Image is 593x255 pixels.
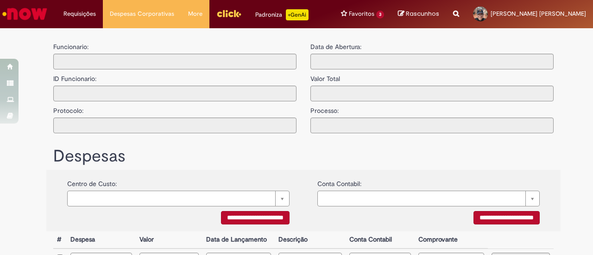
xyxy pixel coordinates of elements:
[53,42,88,51] label: Funcionario:
[346,231,415,249] th: Conta Contabil
[1,5,49,23] img: ServiceNow
[317,174,361,188] label: Conta Contabil:
[136,231,202,249] th: Valor
[255,9,309,20] div: Padroniza
[63,9,96,19] span: Requisições
[188,9,202,19] span: More
[53,101,83,115] label: Protocolo:
[310,101,339,115] label: Processo:
[415,231,488,249] th: Comprovante
[216,6,241,20] img: click_logo_yellow_360x200.png
[491,10,586,18] span: [PERSON_NAME] [PERSON_NAME]
[53,231,67,249] th: #
[376,11,384,19] span: 3
[275,231,345,249] th: Descrição
[317,191,540,206] a: Limpar campo {0}
[310,42,361,51] label: Data de Abertura:
[67,191,290,206] a: Limpar campo {0}
[67,174,117,188] label: Centro de Custo:
[286,9,309,20] p: +GenAi
[349,9,374,19] span: Favoritos
[398,10,439,19] a: Rascunhos
[202,231,275,249] th: Data de Lançamento
[67,231,136,249] th: Despesa
[110,9,174,19] span: Despesas Corporativas
[53,147,554,166] h1: Despesas
[310,69,340,83] label: Valor Total
[53,69,96,83] label: ID Funcionario:
[406,9,439,18] span: Rascunhos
